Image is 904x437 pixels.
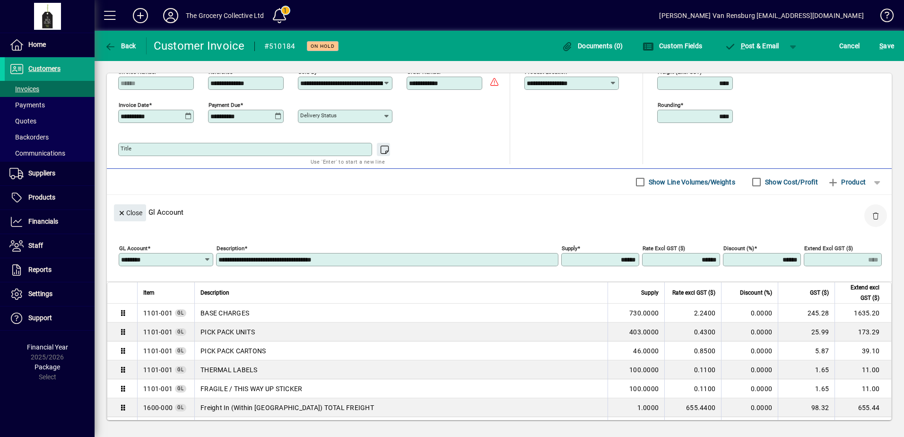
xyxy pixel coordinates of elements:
[740,288,772,298] span: Discount (%)
[102,37,139,54] button: Back
[562,42,623,50] span: Documents (0)
[5,210,95,234] a: Financials
[5,113,95,129] a: Quotes
[28,266,52,273] span: Reports
[118,205,142,221] span: Close
[672,288,715,298] span: Rate excl GST ($)
[95,37,147,54] app-page-header-button: Back
[9,117,36,125] span: Quotes
[200,384,302,393] span: FRAGILE / THIS WAY UP STICKER
[177,329,184,334] span: GL
[837,37,862,54] button: Cancel
[28,65,61,72] span: Customers
[119,245,148,252] mat-label: GL Account
[5,162,95,185] a: Suppliers
[827,175,866,190] span: Product
[721,379,778,398] td: 0.0000
[839,38,860,53] span: Cancel
[834,398,891,417] td: 655.44
[724,42,779,50] span: ost & Email
[209,102,240,108] mat-label: Payment due
[5,186,95,210] a: Products
[640,37,704,54] button: Custom Fields
[670,346,715,356] div: 0.8500
[834,417,891,436] td: 32.00
[177,348,184,353] span: GL
[9,85,39,93] span: Invoices
[200,346,266,356] span: PICK PACK CARTONS
[629,327,659,337] span: 403.0000
[633,346,659,356] span: 46.0000
[723,245,754,252] mat-label: Discount (%)
[104,42,136,50] span: Back
[143,288,155,298] span: Item
[834,304,891,323] td: 1635.20
[823,174,870,191] button: Product
[5,97,95,113] a: Payments
[670,365,715,375] div: 0.1100
[177,386,184,391] span: GL
[670,327,715,337] div: 0.4300
[778,417,834,436] td: 5.76
[834,323,891,341] td: 173.29
[721,304,778,323] td: 0.0000
[5,234,95,258] a: Staff
[200,365,258,375] span: THERMAL LABELS
[200,403,374,412] span: Freight In (Within [GEOGRAPHIC_DATA]) TOTAL FREIGHT
[778,323,834,341] td: 25.99
[629,308,659,318] span: 730.0000
[121,145,131,152] mat-label: Title
[721,398,778,417] td: 0.0000
[300,112,337,119] mat-label: Delivery status
[9,133,49,141] span: Backorders
[311,43,335,49] span: On hold
[763,177,818,187] label: Show Cost/Profit
[864,204,887,227] button: Delete
[5,282,95,306] a: Settings
[778,379,834,398] td: 1.65
[778,360,834,379] td: 1.65
[107,195,892,229] div: Gl Account
[721,360,778,379] td: 0.0000
[143,403,173,412] span: Freight In (Within NZ)
[864,211,887,220] app-page-header-button: Delete
[5,33,95,57] a: Home
[114,204,146,221] button: Close
[9,149,65,157] span: Communications
[659,8,864,23] div: [PERSON_NAME] Van Rensburg [EMAIL_ADDRESS][DOMAIN_NAME]
[177,405,184,410] span: GL
[643,42,702,50] span: Custom Fields
[778,341,834,360] td: 5.87
[721,341,778,360] td: 0.0000
[156,7,186,24] button: Profile
[154,38,245,53] div: Customer Invoice
[562,245,577,252] mat-label: Supply
[720,37,784,54] button: Post & Email
[810,288,829,298] span: GST ($)
[670,403,715,412] div: 655.4400
[647,177,735,187] label: Show Line Volumes/Weights
[721,417,778,436] td: 0.0000
[637,403,659,412] span: 1.0000
[5,81,95,97] a: Invoices
[834,360,891,379] td: 11.00
[200,327,255,337] span: PICK PACK UNITS
[559,37,626,54] button: Documents (0)
[143,346,173,356] span: Warehousing
[879,42,883,50] span: S
[643,245,685,252] mat-label: Rate excl GST ($)
[177,367,184,372] span: GL
[841,282,879,303] span: Extend excl GST ($)
[200,288,229,298] span: Description
[28,41,46,48] span: Home
[119,102,149,108] mat-label: Invoice date
[311,156,385,167] mat-hint: Use 'Enter' to start a new line
[28,314,52,322] span: Support
[143,327,173,337] span: Warehousing
[834,379,891,398] td: 11.00
[879,38,894,53] span: ave
[5,129,95,145] a: Backorders
[834,341,891,360] td: 39.10
[5,306,95,330] a: Support
[804,245,853,252] mat-label: Extend excl GST ($)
